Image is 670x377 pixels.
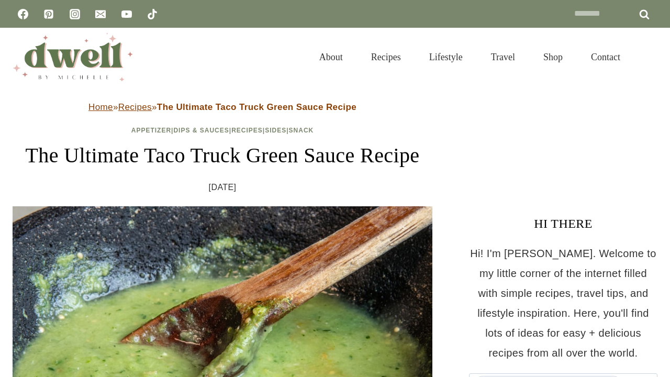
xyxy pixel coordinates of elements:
a: Lifestyle [415,39,477,75]
strong: The Ultimate Taco Truck Green Sauce Recipe [157,102,356,112]
a: YouTube [116,4,137,25]
button: View Search Form [640,48,657,66]
a: Home [88,102,113,112]
a: Contact [577,39,634,75]
a: Shop [529,39,577,75]
a: Sides [265,127,286,134]
a: Email [90,4,111,25]
a: About [305,39,357,75]
a: Recipes [357,39,415,75]
time: [DATE] [209,180,237,195]
a: Snack [289,127,314,134]
a: Appetizer [131,127,171,134]
a: Pinterest [38,4,59,25]
img: DWELL by michelle [13,33,133,81]
h1: The Ultimate Taco Truck Green Sauce Recipe [13,140,432,171]
a: Instagram [64,4,85,25]
a: Travel [477,39,529,75]
h3: HI THERE [469,214,657,233]
p: Hi! I'm [PERSON_NAME]. Welcome to my little corner of the internet filled with simple recipes, tr... [469,243,657,363]
span: » » [88,102,356,112]
a: TikTok [142,4,163,25]
a: Facebook [13,4,33,25]
a: Dips & Sauces [173,127,229,134]
span: | | | | [131,127,314,134]
a: Recipes [118,102,152,112]
a: Recipes [231,127,263,134]
nav: Primary Navigation [305,39,634,75]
